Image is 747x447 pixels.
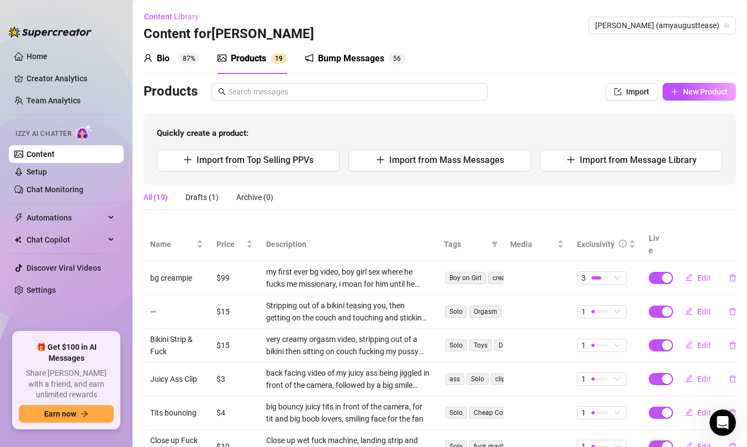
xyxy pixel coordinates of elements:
[210,396,259,430] td: $4
[210,362,259,396] td: $3
[685,408,693,416] span: edit
[144,329,210,362] td: Bikini Strip & Fuck
[27,96,81,105] a: Team Analytics
[445,407,467,419] span: Solo
[697,341,711,350] span: Edit
[11,335,197,347] p: Billing
[144,362,210,396] td: Juicy Ass Clip
[144,12,199,21] span: Content Library
[671,88,679,96] span: plus
[697,274,711,282] span: Edit
[445,272,486,284] span: Boy on Girl
[720,269,745,287] button: delete
[210,329,259,362] td: $15
[469,407,523,419] span: Cheap Content
[683,87,728,96] span: New Product
[27,52,47,61] a: Home
[729,341,737,349] span: delete
[318,52,384,65] div: Bump Messages
[197,155,314,165] span: Import from Top Selling PPVs
[676,336,720,354] button: Edit
[27,264,101,272] a: Discover Viral Videos
[279,55,283,62] span: 9
[305,54,314,62] span: notification
[11,278,197,290] p: Frequently Asked Questions
[489,236,500,253] span: filter
[595,17,729,34] span: Amy (amyaugusttease)
[11,96,197,108] p: Getting Started
[271,53,287,64] sup: 19
[389,53,405,64] sup: 56
[11,224,197,247] p: Learn about the Supercreator platform and its features
[663,83,736,101] button: New Product
[144,54,152,62] span: user
[7,29,214,50] input: Search for help
[166,345,221,389] button: News
[157,52,169,65] div: Bio
[64,372,102,380] span: Messages
[685,274,693,281] span: edit
[15,129,71,139] span: Izzy AI Chatter
[445,339,467,351] span: Solo
[218,54,226,62] span: picture
[144,25,314,43] h3: Content for [PERSON_NAME]
[437,228,504,261] th: Tags
[216,238,244,250] span: Price
[469,339,492,351] span: Toys
[27,231,105,249] span: Chat Copilot
[150,238,194,250] span: Name
[178,53,200,64] sup: 87%
[259,228,437,261] th: Description
[697,307,711,316] span: Edit
[183,372,204,380] span: News
[144,228,210,261] th: Name
[266,401,431,425] div: big bouncy juicy tits in front of the camera, for tit and big boob lovers, smiling face for the fan
[729,375,737,383] span: delete
[389,155,504,165] span: Import from Mass Messages
[7,29,214,50] div: Search for helpSearch for help
[16,372,39,380] span: Home
[709,409,736,436] iframe: Intercom live chat
[266,367,431,391] div: back facing video of my juicy ass being jiggled in front of the camera, followed by a big smile f...
[128,372,148,380] span: Help
[348,149,531,171] button: Import from Mass Messages
[566,155,575,164] span: plus
[729,274,737,282] span: delete
[157,128,248,138] strong: Quickly create a product:
[444,238,487,250] span: Tags
[76,124,93,140] img: AI Chatter
[11,153,197,165] p: Izzy - AI Chatter
[376,155,385,164] span: plus
[144,261,210,295] td: bg creampie
[97,5,126,24] h1: Help
[183,155,192,164] span: plus
[445,306,467,318] span: Solo
[210,295,259,329] td: $15
[210,228,259,261] th: Price
[110,345,166,389] button: Help
[720,303,745,320] button: delete
[720,404,745,422] button: delete
[11,292,197,304] p: Answers to your common questions
[218,88,226,96] span: search
[275,55,279,62] span: 1
[685,375,693,382] span: edit
[614,88,622,96] span: import
[11,65,210,78] h2: 5 collections
[81,410,88,418] span: arrow-right
[27,167,47,176] a: Setup
[723,22,730,29] span: team
[642,228,670,261] th: Live
[697,408,711,417] span: Edit
[11,249,51,261] span: 13 articles
[11,210,197,222] p: CRM, Chatting and Management Tools
[144,396,210,430] td: Tits bouncing
[14,236,22,244] img: Chat Copilot
[19,368,114,401] span: Share [PERSON_NAME] with a friend, and earn unlimited rewards
[186,191,219,203] div: Drafts (1)
[228,86,481,98] input: Search messages
[11,167,197,178] p: Learn about our AI Chatter - Izzy
[11,306,51,318] span: 13 articles
[469,306,502,318] span: Orgasm
[55,345,110,389] button: Messages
